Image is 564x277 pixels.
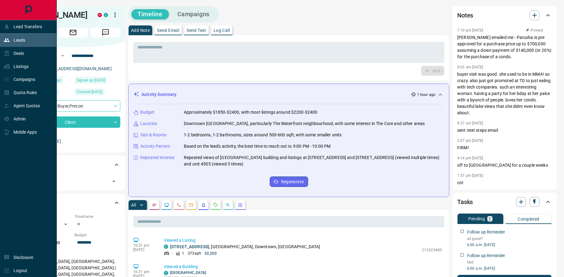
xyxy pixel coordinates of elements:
h1: [PERSON_NAME] [26,10,88,20]
span: Claimed [DATE] [77,89,102,95]
p: Add Note [131,28,150,32]
span: Signed up [DATE] [77,77,105,83]
p: Follow up Reminder [467,229,505,235]
span: Email [58,28,88,37]
div: Tasks [457,195,552,209]
span: Message [91,28,120,37]
svg: Calls [176,203,181,207]
p: Based on the lead's activity, the best time to reach out is: 9:00 PM - 10:00 PM [184,143,330,150]
svg: Requests [213,203,218,207]
p: Send Text [187,28,206,32]
p: sent next steps email [457,127,552,134]
p: 2:07 pm [DATE] [457,138,483,143]
p: Viewed a Building [164,264,442,270]
p: $2,200 [205,251,217,256]
div: Notes [457,8,552,23]
p: hbd [467,260,552,265]
p: 7:10 pm [DATE] [457,28,483,32]
div: condos.ca [164,245,168,249]
p: Downtown [GEOGRAPHIC_DATA], particularly The Waterfront neighbourhood, with some interest in The ... [184,120,425,127]
a: [GEOGRAPHIC_DATA] [170,271,206,275]
p: Log Call [214,28,230,32]
p: buyer visit was good. she used to be in MMA! so crazy. also just got promoted at TD to just ealin... [457,71,552,116]
p: Send Email [157,28,179,32]
p: FIRM! [457,145,552,151]
p: 8:02 am [DATE] [457,65,483,69]
p: 4:14 pm [DATE] [457,156,483,160]
p: 10:31 pm [133,243,155,248]
button: Open [59,52,66,59]
p: Repeated Interest [140,154,175,161]
svg: Notes [152,203,157,207]
p: 9:37 am [DATE] [457,121,483,125]
svg: Emails [189,203,194,207]
div: condos.ca [164,271,168,275]
p: Pending [468,217,485,221]
p: Budget: [75,232,120,238]
p: Budget [140,109,154,116]
div: Tags [26,157,120,172]
p: Claimed By: [26,131,120,136]
button: Campaigns [171,9,216,19]
svg: Agent Actions [238,203,243,207]
button: Timeline [131,9,169,19]
h2: Notes [457,10,473,20]
p: Areas Searched: [26,251,120,256]
div: Activity Summary1 hour ago [133,89,444,100]
h2: Tasks [457,197,473,207]
div: condos.ca [104,13,108,17]
p: Viewed a Listing [164,237,442,244]
p: All [131,203,136,207]
div: Client [26,116,120,128]
a: [STREET_ADDRESS] [170,244,209,249]
p: Completed [518,217,539,221]
p: [PERSON_NAME] emailed me - Parusha is pre approved for a purchase price up to $700,000 assuming a... [457,34,552,60]
p: Activity Pattern [140,143,170,150]
p: off to [GEOGRAPHIC_DATA] for a couple weeks [457,162,552,169]
div: property.ca [98,13,102,17]
svg: Opportunities [226,203,230,207]
div: Criteria [26,195,120,210]
p: 6:00 a.m. [DATE] [467,266,552,271]
svg: Listing Alerts [201,203,206,207]
div: Sun Aug 12 2018 [75,77,120,85]
p: cnt [457,180,552,186]
p: 373 sqft [188,251,201,256]
p: Activity Summary [141,91,176,98]
p: 10:31 pm [133,270,155,274]
p: - [171,251,172,256]
p: , [GEOGRAPHIC_DATA], Downtown, [GEOGRAPHIC_DATA] [170,244,320,250]
button: Pinned [525,28,543,33]
svg: Lead Browsing Activity [164,203,169,207]
p: 1:57 pm [DATE] [457,173,483,178]
p: [DATE] [133,248,155,252]
p: Repeated views of [GEOGRAPHIC_DATA] building and listings at [STREET_ADDRESS] and [STREET_ADDRESS... [184,154,444,167]
button: Open [110,177,118,186]
p: Location [140,120,157,127]
div: Wed Jun 10 2020 [75,89,120,97]
p: 2 [489,217,491,221]
a: [EMAIL_ADDRESS][DOMAIN_NAME] [42,66,112,71]
p: Size & Rooms [140,132,167,138]
p: C12325485 [422,247,442,253]
button: Regenerate [270,176,308,187]
p: Approximately $1850-$2400, with most listings around $2200-$2400 [184,109,317,116]
p: Timeframe: [75,214,120,219]
p: 6:00 a.m. [DATE] [467,242,552,248]
p: 1 [182,251,184,256]
p: [PERSON_NAME] [26,136,120,146]
p: 1 hour ago [417,92,435,97]
p: 1-2 bedrooms, 1-2 bathrooms, sizes around 500-600 sqft, with some smaller units [184,132,342,138]
p: all good? [467,236,552,241]
div: Buyer , Precon [26,100,120,112]
p: Follow up Reminder [467,252,505,259]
